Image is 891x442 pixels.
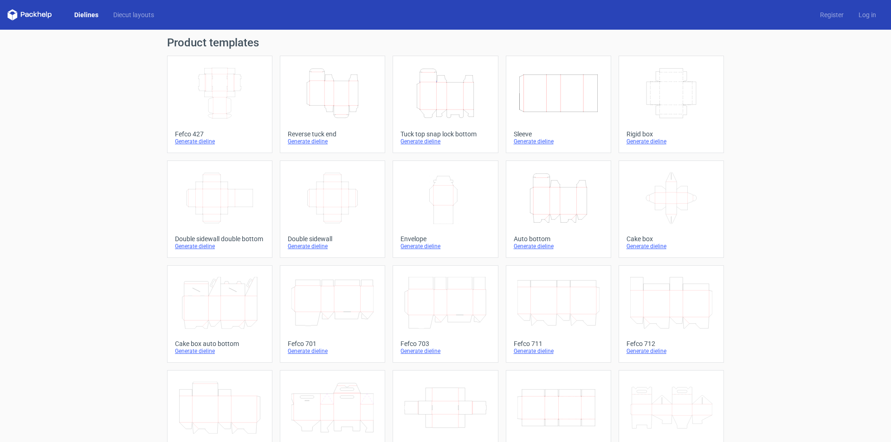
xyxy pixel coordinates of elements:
div: Generate dieline [514,243,603,250]
div: Generate dieline [400,243,490,250]
a: Auto bottomGenerate dieline [506,160,611,258]
div: Fefco 711 [514,340,603,347]
h1: Product templates [167,37,724,48]
div: Envelope [400,235,490,243]
div: Generate dieline [288,347,377,355]
a: Diecut layouts [106,10,161,19]
div: Generate dieline [288,138,377,145]
div: Sleeve [514,130,603,138]
a: Dielines [67,10,106,19]
a: Cake boxGenerate dieline [619,160,724,258]
div: Fefco 427 [175,130,265,138]
a: SleeveGenerate dieline [506,56,611,153]
a: Fefco 427Generate dieline [167,56,272,153]
div: Cake box auto bottom [175,340,265,347]
a: Fefco 703Generate dieline [393,265,498,363]
div: Generate dieline [175,138,265,145]
div: Generate dieline [288,243,377,250]
div: Double sidewall [288,235,377,243]
div: Generate dieline [400,138,490,145]
a: Cake box auto bottomGenerate dieline [167,265,272,363]
div: Generate dieline [175,243,265,250]
a: Fefco 711Generate dieline [506,265,611,363]
div: Generate dieline [514,138,603,145]
div: Auto bottom [514,235,603,243]
div: Generate dieline [175,347,265,355]
a: Double sidewallGenerate dieline [280,160,385,258]
div: Generate dieline [514,347,603,355]
div: Reverse tuck end [288,130,377,138]
div: Fefco 712 [626,340,716,347]
div: Generate dieline [400,347,490,355]
a: Fefco 701Generate dieline [280,265,385,363]
div: Rigid box [626,130,716,138]
div: Fefco 701 [288,340,377,347]
a: Fefco 712Generate dieline [619,265,724,363]
div: Generate dieline [626,138,716,145]
div: Cake box [626,235,716,243]
div: Generate dieline [626,347,716,355]
a: Log in [851,10,884,19]
a: Reverse tuck endGenerate dieline [280,56,385,153]
div: Double sidewall double bottom [175,235,265,243]
a: Tuck top snap lock bottomGenerate dieline [393,56,498,153]
a: Register [813,10,851,19]
div: Fefco 703 [400,340,490,347]
a: Double sidewall double bottomGenerate dieline [167,160,272,258]
div: Tuck top snap lock bottom [400,130,490,138]
a: EnvelopeGenerate dieline [393,160,498,258]
div: Generate dieline [626,243,716,250]
a: Rigid boxGenerate dieline [619,56,724,153]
